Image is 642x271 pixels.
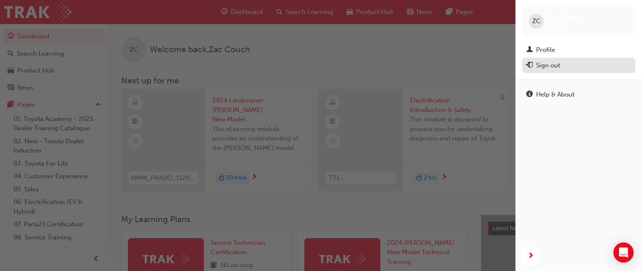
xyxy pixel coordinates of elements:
button: Sign out [522,58,635,73]
span: info-icon [526,91,533,99]
span: man-icon [526,46,533,54]
div: Profile [536,45,555,55]
a: Profile [522,42,635,58]
span: Zac Couch [547,13,579,21]
span: 657712 [547,21,566,29]
a: Help & About [522,87,635,102]
div: Help & About [536,90,574,99]
div: Sign out [536,61,560,70]
span: exit-icon [526,62,533,70]
span: next-icon [528,251,534,261]
div: Open Intercom Messenger [613,242,634,263]
span: ZC [532,16,541,26]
